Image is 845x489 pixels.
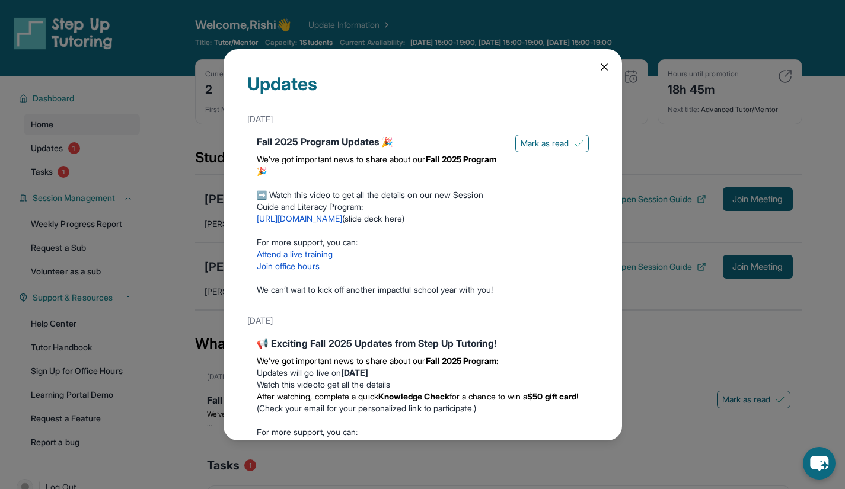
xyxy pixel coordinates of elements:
[257,166,267,176] span: 🎉
[247,310,598,331] div: [DATE]
[257,213,506,225] p: ( )
[257,285,493,295] span: We can’t wait to kick off another impactful school year with you!
[378,391,449,401] strong: Knowledge Check
[257,249,333,259] a: Attend a live training
[257,190,483,212] span: ➡️ Watch this video to get all the details on our new Session Guide and Literacy Program:
[574,139,583,148] img: Mark as read
[449,391,527,401] span: for a chance to win a
[247,73,598,108] div: Updates
[257,391,378,401] span: After watching, complete a quick
[257,336,589,350] div: 📢 Exciting Fall 2025 Updates from Step Up Tutoring!
[345,213,402,223] a: slide deck here
[257,135,506,149] div: Fall 2025 Program Updates 🎉
[257,261,320,271] a: Join office hours
[257,154,426,164] span: We’ve got important news to share about our
[257,237,358,247] span: For more support, you can:
[257,367,589,379] li: Updates will go live on
[257,356,426,366] span: We’ve got important news to share about our
[576,391,578,401] span: !
[257,391,589,414] li: (Check your email for your personalized link to participate.)
[257,379,589,391] li: to get all the details
[257,213,342,223] a: [URL][DOMAIN_NAME]
[257,379,318,389] a: Watch this video
[247,108,598,130] div: [DATE]
[341,367,368,378] strong: [DATE]
[426,154,496,164] strong: Fall 2025 Program
[803,447,836,480] button: chat-button
[521,138,569,149] span: Mark as read
[426,356,499,366] strong: Fall 2025 Program:
[527,391,576,401] strong: $50 gift card
[515,135,589,152] button: Mark as read
[257,426,589,438] p: For more support, you can:
[257,439,333,449] a: Attend a live training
